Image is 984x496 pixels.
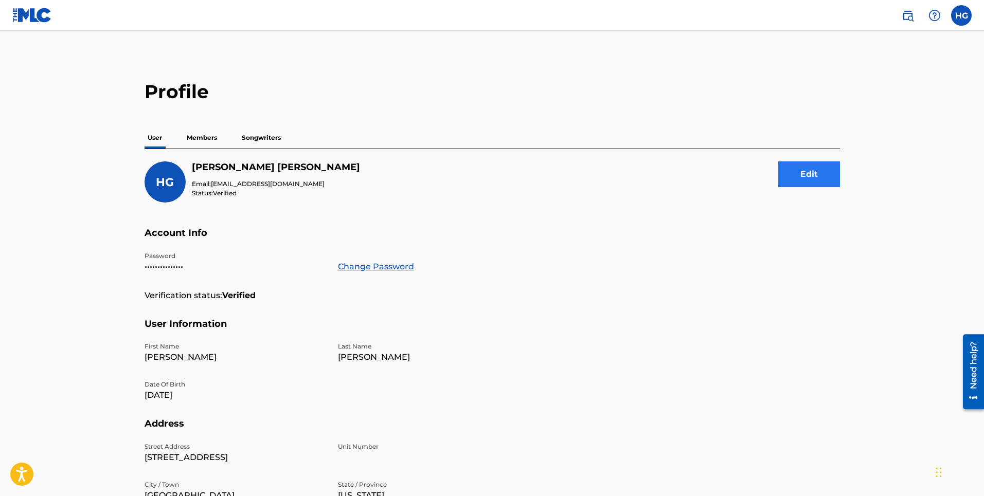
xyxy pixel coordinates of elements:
[145,251,326,261] p: Password
[338,351,519,363] p: [PERSON_NAME]
[338,480,519,489] p: State / Province
[213,189,237,197] span: Verified
[12,8,52,23] img: MLC Logo
[928,9,941,22] img: help
[239,127,284,149] p: Songwriters
[338,442,519,451] p: Unit Number
[192,189,360,198] p: Status:
[156,175,174,189] span: HG
[222,289,256,302] strong: Verified
[955,330,984,413] iframe: Resource Center
[145,451,326,464] p: [STREET_ADDRESS]
[145,351,326,363] p: [PERSON_NAME]
[778,161,840,187] button: Edit
[338,261,414,273] a: Change Password
[145,318,840,342] h5: User Information
[924,5,945,26] div: Help
[145,80,840,103] h2: Profile
[145,342,326,351] p: First Name
[192,161,360,173] h5: Henry Gomez
[145,127,165,149] p: User
[902,9,914,22] img: search
[145,442,326,451] p: Street Address
[951,5,972,26] div: User Menu
[145,227,840,251] h5: Account Info
[192,179,360,189] p: Email:
[145,380,326,389] p: Date Of Birth
[898,5,918,26] a: Public Search
[933,447,984,496] iframe: Chat Widget
[145,418,840,442] h5: Address
[184,127,220,149] p: Members
[145,261,326,273] p: •••••••••••••••
[145,389,326,401] p: [DATE]
[936,457,942,488] div: Drag
[211,180,325,188] span: [EMAIL_ADDRESS][DOMAIN_NAME]
[338,342,519,351] p: Last Name
[145,289,222,302] p: Verification status:
[145,480,326,489] p: City / Town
